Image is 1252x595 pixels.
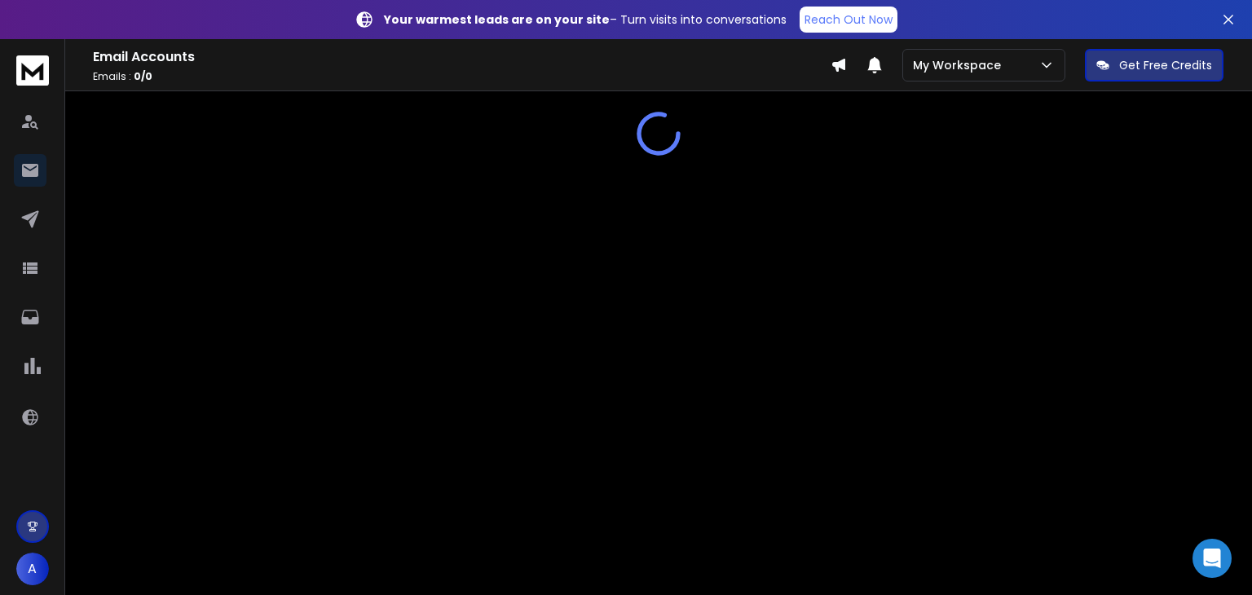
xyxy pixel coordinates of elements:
[800,7,897,33] a: Reach Out Now
[134,69,152,83] span: 0 / 0
[16,55,49,86] img: logo
[384,11,610,28] strong: Your warmest leads are on your site
[1192,539,1232,578] div: Open Intercom Messenger
[16,553,49,585] button: A
[1085,49,1223,82] button: Get Free Credits
[384,11,787,28] p: – Turn visits into conversations
[913,57,1007,73] p: My Workspace
[805,11,893,28] p: Reach Out Now
[93,47,831,67] h1: Email Accounts
[1119,57,1212,73] p: Get Free Credits
[93,70,831,83] p: Emails :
